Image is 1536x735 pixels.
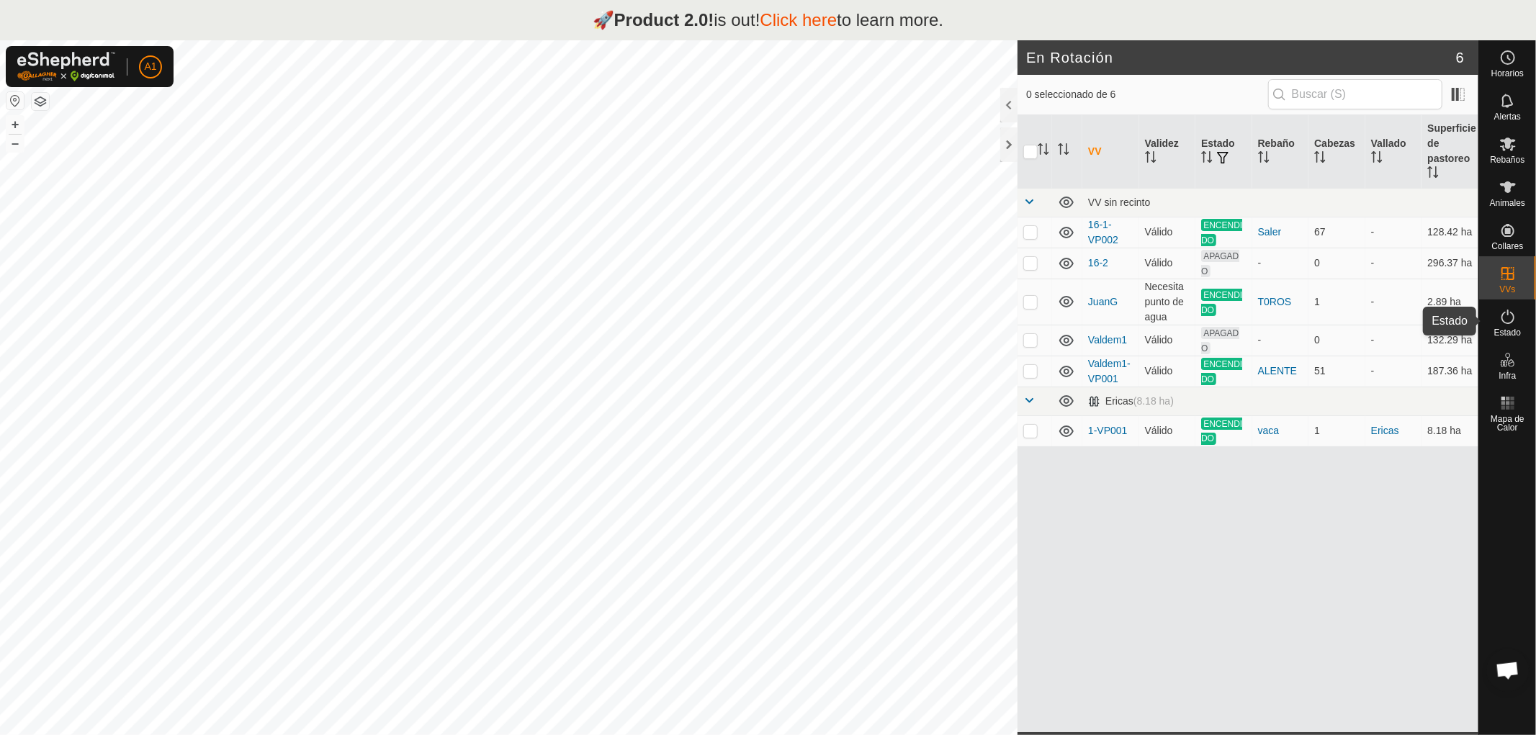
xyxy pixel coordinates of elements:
[1088,296,1118,307] a: JuanG
[1427,168,1439,180] p-sorticon: Activar para ordenar
[1201,418,1242,445] span: ENCENDIDO
[1365,356,1422,387] td: -
[1308,248,1365,279] td: 0
[1258,333,1303,348] div: -
[1308,356,1365,387] td: 51
[1365,325,1422,356] td: -
[1365,217,1422,248] td: -
[1252,115,1309,189] th: Rebaño
[1258,256,1303,271] div: -
[1491,69,1524,78] span: Horarios
[1195,115,1252,189] th: Estado
[760,10,837,30] a: Click here
[1201,219,1242,246] span: ENCENDIDO
[1139,279,1196,325] td: Necesita punto de agua
[1088,219,1118,245] a: 16-1-VP002
[1026,49,1456,66] h2: En Rotación
[1201,153,1213,165] p-sorticon: Activar para ordenar
[144,59,156,74] span: A1
[1499,371,1516,380] span: Infra
[1139,115,1196,189] th: Validez
[1422,248,1478,279] td: 296.37 ha
[1258,225,1303,240] div: Saler
[1258,153,1270,165] p-sorticon: Activar para ordenar
[1139,248,1196,279] td: Válido
[17,52,115,81] img: Logo Gallagher
[1308,217,1365,248] td: 67
[1365,279,1422,325] td: -
[1026,87,1268,102] span: 0 seleccionado de 6
[1308,279,1365,325] td: 1
[1483,415,1532,432] span: Mapa de Calor
[614,10,714,30] strong: Product 2.0!
[1201,250,1239,277] span: APAGADO
[1088,395,1174,407] div: Ericas
[1456,47,1464,68] span: 6
[1486,649,1530,692] div: Chat abierto
[6,116,24,133] button: +
[1258,364,1303,379] div: ALENTE
[1058,145,1069,157] p-sorticon: Activar para ordenar
[1201,358,1242,385] span: ENCENDIDO
[1038,145,1049,157] p-sorticon: Activar para ordenar
[1139,217,1196,248] td: Válido
[6,135,24,152] button: –
[1139,325,1196,356] td: Válido
[1308,115,1365,189] th: Cabezas
[593,7,944,33] p: 🚀 is out! to learn more.
[6,92,24,109] button: Restablecer Mapa
[1490,199,1525,207] span: Animales
[1258,423,1303,438] div: vaca
[1371,425,1399,436] a: Ericas
[1082,115,1139,189] th: VV
[1422,415,1478,446] td: 8.18 ha
[1422,356,1478,387] td: 187.36 ha
[1365,115,1422,189] th: Vallado
[1422,217,1478,248] td: 128.42 ha
[1308,325,1365,356] td: 0
[1499,285,1515,294] span: VVs
[1088,257,1108,269] a: 16-2
[1088,358,1131,384] a: Valdem1-VP001
[1088,425,1127,436] a: 1-VP001
[32,93,49,110] button: Capas del Mapa
[1201,327,1239,354] span: APAGADO
[1139,356,1196,387] td: Válido
[1422,279,1478,325] td: 2.89 ha
[1371,153,1383,165] p-sorticon: Activar para ordenar
[1494,112,1521,121] span: Alertas
[1088,197,1473,208] div: VV sin recinto
[1201,289,1242,316] span: ENCENDIDO
[1268,79,1442,109] input: Buscar (S)
[1365,248,1422,279] td: -
[1258,294,1303,310] div: T0ROS
[1490,155,1524,164] span: Rebaños
[1422,325,1478,356] td: 132.29 ha
[1308,415,1365,446] td: 1
[1145,153,1157,165] p-sorticon: Activar para ordenar
[1314,153,1326,165] p-sorticon: Activar para ordenar
[1139,415,1196,446] td: Válido
[1088,334,1127,346] a: Valdem1
[1133,395,1174,407] span: (8.18 ha)
[1491,242,1523,251] span: Collares
[1494,328,1521,337] span: Estado
[1422,115,1478,189] th: Superficie de pastoreo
